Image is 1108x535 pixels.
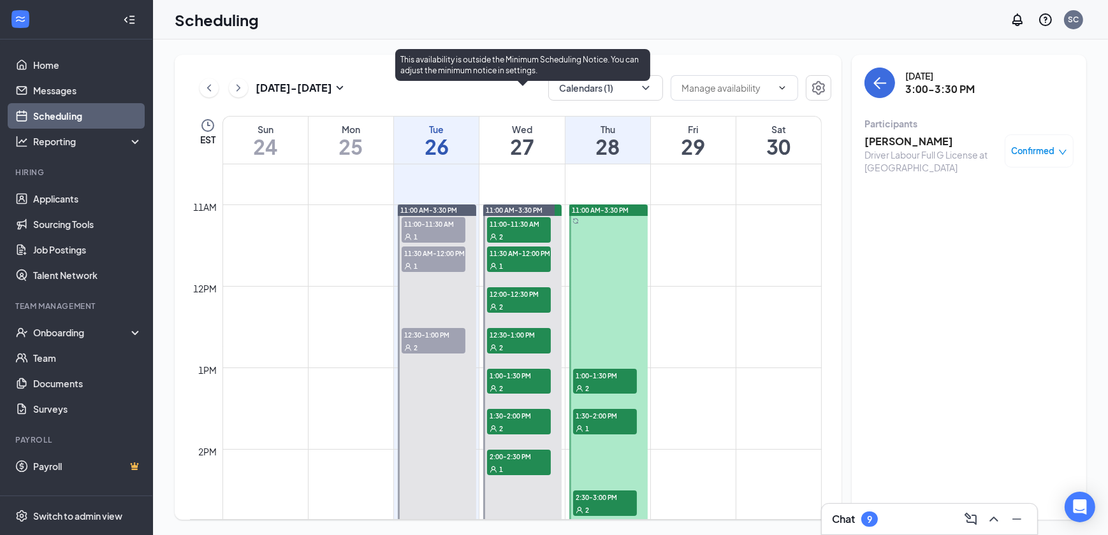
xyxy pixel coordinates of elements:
h1: 30 [736,136,821,157]
div: SC [1068,14,1079,25]
a: Team [33,345,142,371]
div: Onboarding [33,326,131,339]
a: Documents [33,371,142,396]
button: ChevronLeft [200,78,219,97]
button: ComposeMessage [961,509,981,529]
span: Confirmed [1012,145,1055,157]
span: 2:00-2:30 PM [487,450,551,462]
span: 11:00-11:30 AM [402,217,465,230]
span: 2 [499,303,503,311]
a: Messages [33,78,142,103]
svg: User [490,262,497,270]
svg: ChevronUp [986,511,1002,527]
h3: [DATE] - [DATE] [256,81,332,95]
svg: Notifications [1010,12,1025,27]
span: 11:00-11:30 AM [487,217,551,230]
button: Calendars (1)ChevronDown [548,75,663,101]
svg: ChevronLeft [203,80,215,96]
span: 11:30 AM-12:00 PM [402,246,465,259]
div: Sat [736,123,821,136]
a: August 29, 2025 [651,117,736,164]
svg: Sync [572,218,579,224]
svg: User [490,385,497,392]
span: 2 [499,424,503,433]
h3: 3:00-3:30 PM [905,82,975,96]
svg: ChevronDown [777,83,787,93]
span: 11:30 AM-12:00 PM [487,246,551,259]
a: Home [33,52,142,78]
svg: User [490,425,497,432]
div: Sun [223,123,308,136]
svg: User [404,344,412,352]
span: 1:00-1:30 PM [487,369,551,382]
input: Manage availability [682,81,772,95]
svg: ChevronRight [232,80,245,96]
div: 12pm [191,282,220,296]
svg: Minimize [1009,511,1024,527]
span: 2 [414,343,418,352]
svg: User [576,425,583,432]
span: 12:30-1:00 PM [402,328,465,341]
h1: Scheduling [175,9,259,31]
button: Settings [806,75,831,101]
span: 12:30-1:00 PM [487,328,551,341]
div: Open Intercom Messenger [1065,492,1095,522]
h1: 25 [309,136,393,157]
svg: User [490,344,497,352]
svg: Analysis [15,135,28,148]
h1: 27 [479,136,564,157]
svg: User [404,262,412,270]
a: PayrollCrown [33,453,142,479]
span: 1:30-2:00 PM [487,409,551,422]
div: Participants [864,117,1074,130]
div: Fri [651,123,736,136]
a: August 30, 2025 [736,117,821,164]
div: Switch to admin view [33,510,122,522]
div: Driver Labour Full G License at [GEOGRAPHIC_DATA] [864,148,998,174]
svg: Clock [200,118,215,133]
button: back-button [864,68,895,98]
span: 1:30-2:00 PM [573,409,637,422]
div: 9 [867,514,872,525]
span: 1 [585,424,589,433]
div: Tue [394,123,479,136]
div: Team Management [15,301,140,311]
span: 1:00-1:30 PM [573,369,637,382]
button: Minimize [1007,509,1027,529]
div: Reporting [33,135,143,148]
span: 1 [499,262,503,271]
h1: 24 [223,136,308,157]
svg: ChevronDown [639,82,652,94]
div: Thu [565,123,650,136]
svg: ArrowLeft [872,75,887,90]
span: 2 [585,506,589,515]
h3: Chat [832,512,855,526]
span: down [1058,148,1067,157]
svg: ComposeMessage [963,511,979,527]
span: EST [200,133,215,146]
div: Mon [309,123,393,136]
span: 2 [585,384,589,393]
a: Scheduling [33,103,142,129]
svg: WorkstreamLogo [14,13,27,25]
a: August 24, 2025 [223,117,308,164]
a: August 26, 2025 [394,117,479,164]
svg: Collapse [123,13,136,26]
a: Applicants [33,186,142,211]
div: 11am [191,200,220,214]
h1: 28 [565,136,650,157]
span: 2 [499,343,503,352]
span: 2 [499,232,503,241]
svg: UserCheck [15,326,28,339]
span: 1 [499,465,503,474]
span: 2 [499,384,503,393]
div: This availability is outside the Minimum Scheduling Notice. You can adjust the minimum notice in ... [395,49,650,81]
svg: QuestionInfo [1038,12,1053,27]
a: Talent Network [33,262,142,288]
button: ChevronUp [984,509,1004,529]
a: August 27, 2025 [479,117,564,164]
h1: 29 [651,136,736,157]
svg: User [576,385,583,392]
a: Job Postings [33,237,142,262]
